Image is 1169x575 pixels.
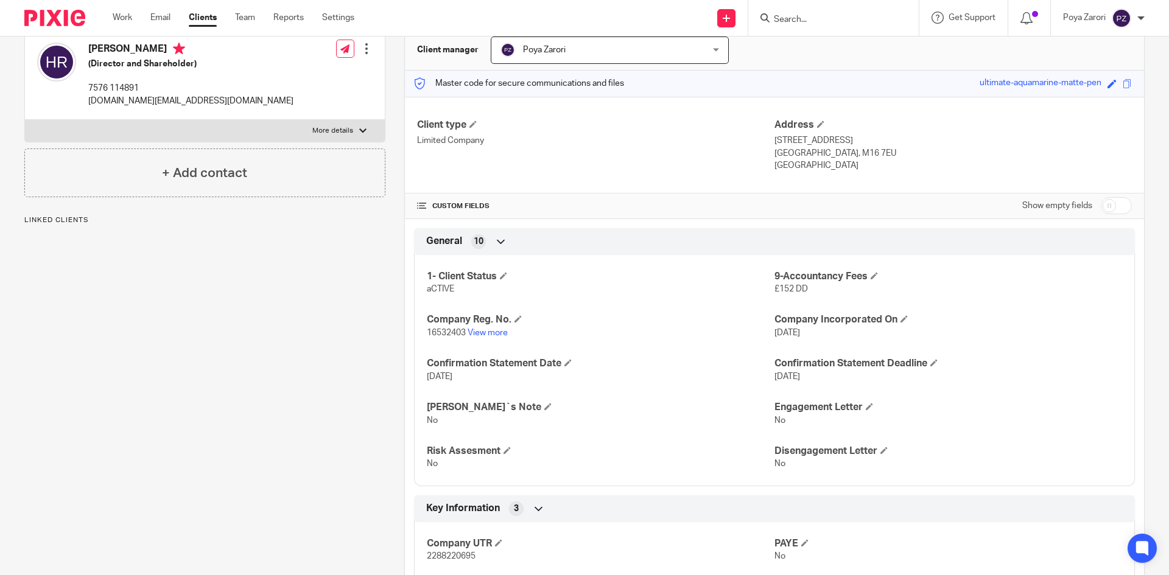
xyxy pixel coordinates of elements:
span: No [774,416,785,425]
h4: Company Incorporated On [774,313,1122,326]
h4: Address [774,119,1132,131]
p: Linked clients [24,215,385,225]
span: General [426,235,462,248]
h4: Company UTR [427,537,774,550]
p: Master code for secure communications and files [414,77,624,89]
span: Poya Zarori [523,46,566,54]
p: More details [312,126,353,136]
input: Search [773,15,882,26]
span: 3 [514,503,519,515]
span: [DATE] [774,329,800,337]
h4: Client type [417,119,774,131]
h4: [PERSON_NAME] [88,43,293,58]
a: Work [113,12,132,24]
span: £152 DD [774,285,808,293]
label: Show empty fields [1022,200,1092,212]
span: No [427,459,438,468]
h4: Confirmation Statement Date [427,357,774,370]
img: svg%3E [1112,9,1131,28]
span: [DATE] [774,372,800,381]
span: aCTIVE [427,285,454,293]
h4: Engagement Letter [774,401,1122,414]
p: [GEOGRAPHIC_DATA], M16 7EU [774,147,1132,159]
h4: Disengagement Letter [774,445,1122,458]
span: No [427,416,438,425]
p: 7576 114891 [88,82,293,94]
span: No [774,459,785,468]
p: [GEOGRAPHIC_DATA] [774,159,1132,172]
p: [STREET_ADDRESS] [774,134,1132,147]
h4: Risk Assesment [427,445,774,458]
a: Settings [322,12,354,24]
p: [DOMAIN_NAME][EMAIL_ADDRESS][DOMAIN_NAME] [88,95,293,107]
span: 2288220695 [427,552,476,560]
img: svg%3E [500,43,515,57]
span: [DATE] [427,372,452,381]
div: ultimate-aquamarine-matte-pen [980,77,1101,91]
a: Reports [273,12,304,24]
h4: [PERSON_NAME]`s Note [427,401,774,414]
a: Clients [189,12,217,24]
span: No [774,552,785,560]
span: Get Support [949,13,995,22]
a: Team [235,12,255,24]
h4: CUSTOM FIELDS [417,201,774,211]
a: View more [468,329,508,337]
span: 16532403 [427,329,466,337]
img: svg%3E [37,43,76,82]
img: Pixie [24,10,85,26]
a: Email [150,12,170,24]
h4: Company Reg. No. [427,313,774,326]
span: Key Information [426,502,500,515]
h5: (Director and Shareholder) [88,58,293,70]
i: Primary [173,43,185,55]
h4: 9-Accountancy Fees [774,270,1122,283]
h4: 1- Client Status [427,270,774,283]
p: Limited Company [417,134,774,147]
p: Poya Zarori [1063,12,1106,24]
h4: + Add contact [162,164,247,183]
h4: PAYE [774,537,1122,550]
h4: Confirmation Statement Deadline [774,357,1122,370]
h3: Client manager [417,44,479,56]
span: 10 [474,235,483,248]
